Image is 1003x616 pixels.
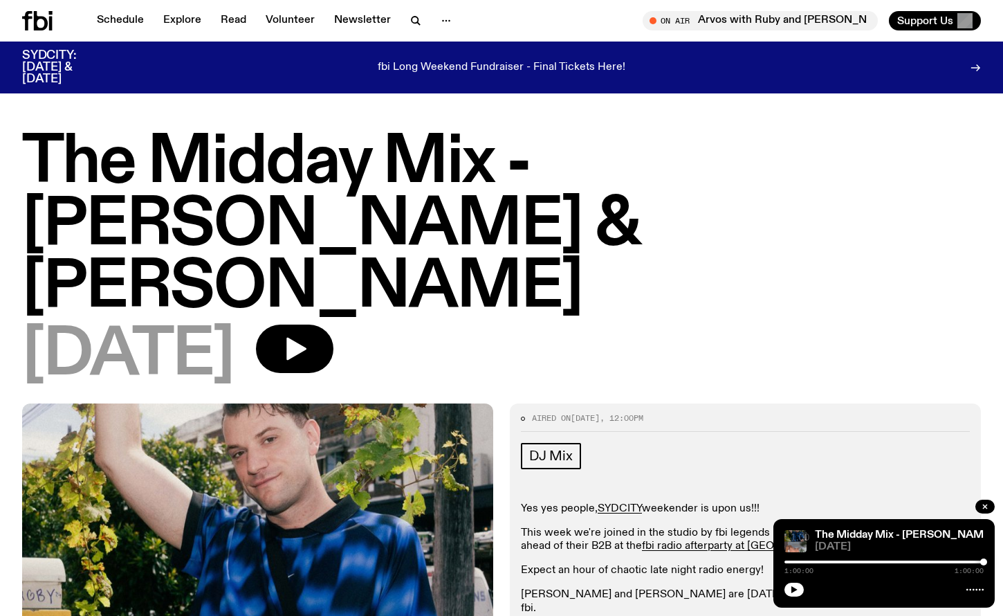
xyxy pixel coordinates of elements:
[521,443,581,469] a: DJ Mix
[89,11,152,30] a: Schedule
[897,15,953,27] span: Support Us
[784,568,813,574] span: 1:00:00
[521,564,970,577] p: Expect an hour of chaotic late night radio energy!
[22,132,981,319] h1: The Midday Mix - [PERSON_NAME] & [PERSON_NAME]
[22,50,111,85] h3: SYDCITY: [DATE] & [DATE]
[529,449,573,464] span: DJ Mix
[642,541,931,552] a: fbi radio afterparty at [GEOGRAPHIC_DATA] [DATE] night!!
[22,325,234,387] span: [DATE]
[600,413,643,424] span: , 12:00pm
[571,413,600,424] span: [DATE]
[815,542,984,552] span: [DATE]
[212,11,255,30] a: Read
[521,502,970,516] p: Yes yes people, weekender is upon us!!!
[326,11,399,30] a: Newsletter
[155,11,210,30] a: Explore
[598,503,642,514] a: SYDCITY
[521,588,970,615] p: [PERSON_NAME] and [PERSON_NAME] are [DATE] night club music radio neighbours on fbi.
[521,527,970,553] p: This week we're joined in the studio by fbi legends [PERSON_NAME] & [PERSON_NAME] ahead of their ...
[257,11,323,30] a: Volunteer
[643,11,878,30] button: On AirArvos with Ruby and [PERSON_NAME]
[378,62,625,74] p: fbi Long Weekend Fundraiser - Final Tickets Here!
[955,568,984,574] span: 1:00:00
[889,11,981,30] button: Support Us
[532,413,571,424] span: Aired on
